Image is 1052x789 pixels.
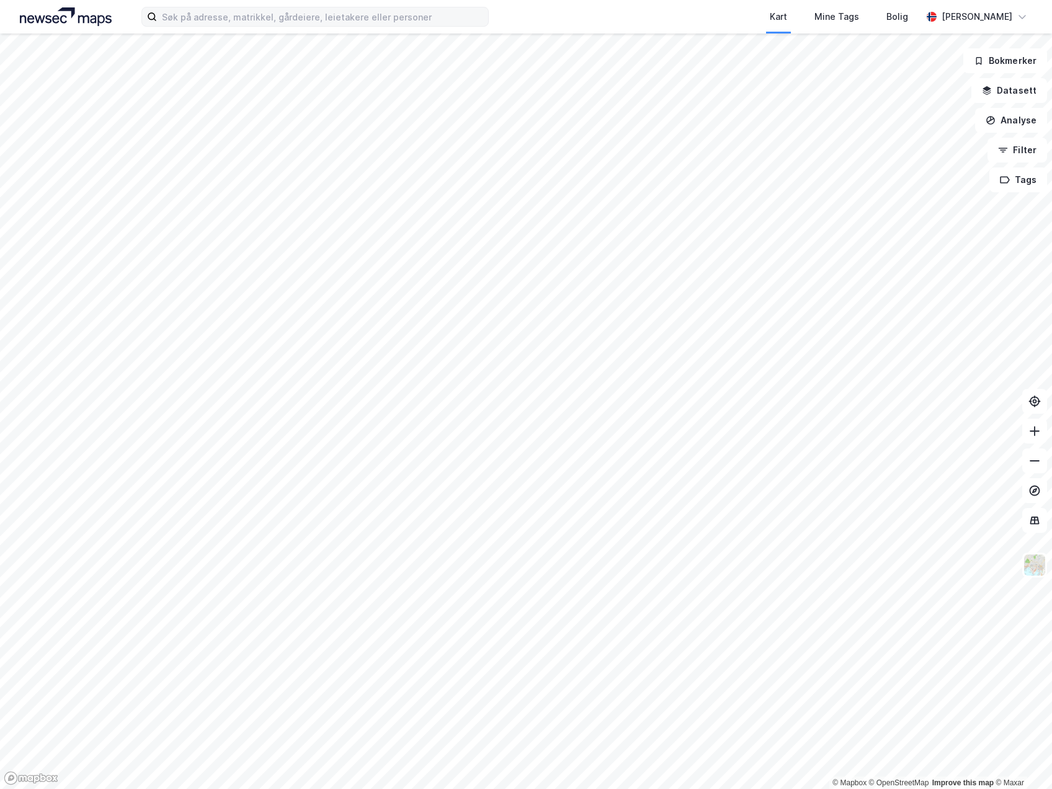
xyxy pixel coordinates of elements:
[963,48,1047,73] button: Bokmerker
[975,108,1047,133] button: Analyse
[989,167,1047,192] button: Tags
[932,778,994,787] a: Improve this map
[770,9,787,24] div: Kart
[869,778,929,787] a: OpenStreetMap
[814,9,859,24] div: Mine Tags
[20,7,112,26] img: logo.a4113a55bc3d86da70a041830d287a7e.svg
[942,9,1012,24] div: [PERSON_NAME]
[832,778,867,787] a: Mapbox
[886,9,908,24] div: Bolig
[990,729,1052,789] div: Kontrollprogram for chat
[971,78,1047,103] button: Datasett
[4,771,58,785] a: Mapbox homepage
[1023,553,1046,577] img: Z
[987,138,1047,163] button: Filter
[990,729,1052,789] iframe: Chat Widget
[157,7,488,26] input: Søk på adresse, matrikkel, gårdeiere, leietakere eller personer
